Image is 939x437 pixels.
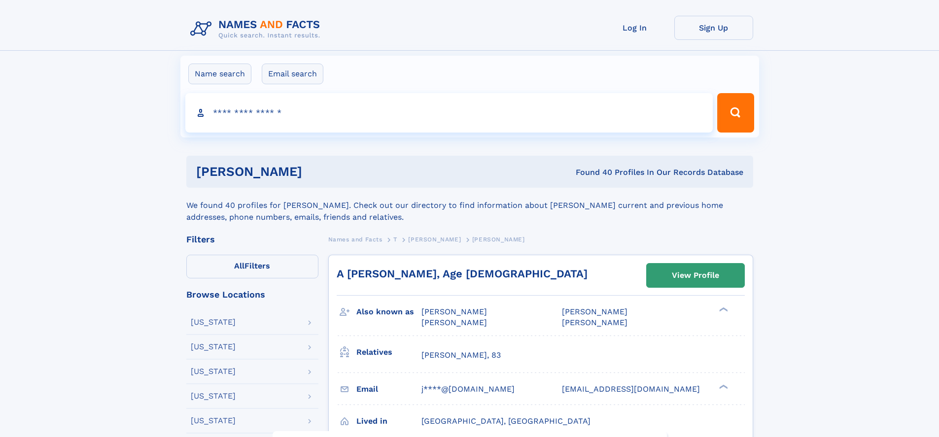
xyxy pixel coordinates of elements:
[191,343,236,351] div: [US_STATE]
[234,261,244,270] span: All
[672,264,719,287] div: View Profile
[191,417,236,425] div: [US_STATE]
[408,233,461,245] a: [PERSON_NAME]
[421,318,487,327] span: [PERSON_NAME]
[439,167,743,178] div: Found 40 Profiles In Our Records Database
[717,306,729,313] div: ❯
[191,318,236,326] div: [US_STATE]
[186,16,328,42] img: Logo Names and Facts
[186,255,318,278] label: Filters
[421,307,487,316] span: [PERSON_NAME]
[421,416,591,426] span: [GEOGRAPHIC_DATA], [GEOGRAPHIC_DATA]
[337,268,588,280] a: A [PERSON_NAME], Age [DEMOGRAPHIC_DATA]
[185,93,713,133] input: search input
[191,392,236,400] div: [US_STATE]
[408,236,461,243] span: [PERSON_NAME]
[717,383,729,390] div: ❯
[186,235,318,244] div: Filters
[191,368,236,375] div: [US_STATE]
[356,344,421,361] h3: Relatives
[356,303,421,320] h3: Also known as
[393,236,397,243] span: T
[472,236,525,243] span: [PERSON_NAME]
[562,318,627,327] span: [PERSON_NAME]
[647,264,744,287] a: View Profile
[262,64,323,84] label: Email search
[562,384,700,394] span: [EMAIL_ADDRESS][DOMAIN_NAME]
[595,16,674,40] a: Log In
[188,64,251,84] label: Name search
[356,413,421,430] h3: Lived in
[186,290,318,299] div: Browse Locations
[421,350,501,361] a: [PERSON_NAME], 83
[328,233,383,245] a: Names and Facts
[393,233,397,245] a: T
[717,93,754,133] button: Search Button
[674,16,753,40] a: Sign Up
[562,307,627,316] span: [PERSON_NAME]
[356,381,421,398] h3: Email
[196,166,439,178] h1: [PERSON_NAME]
[186,188,753,223] div: We found 40 profiles for [PERSON_NAME]. Check out our directory to find information about [PERSON...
